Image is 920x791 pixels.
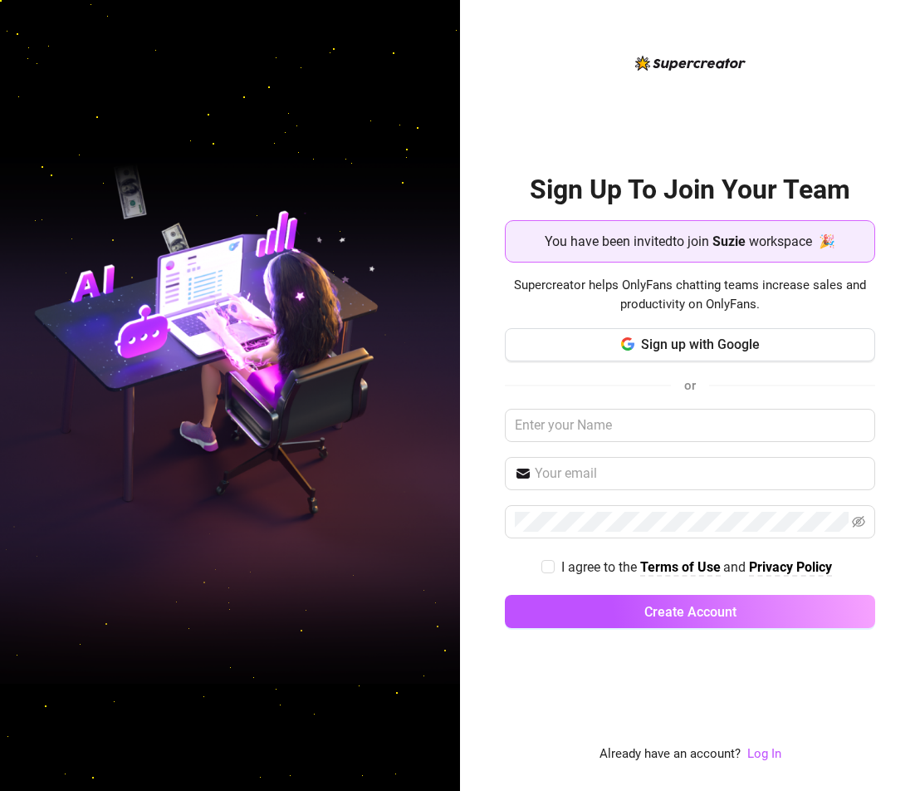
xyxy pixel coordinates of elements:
h2: Sign Up To Join Your Team [505,173,875,207]
button: Create Account [505,595,875,628]
input: Enter your Name [505,409,875,442]
input: Your email [535,464,865,484]
span: You have been invited to join [545,231,709,252]
span: Already have an account? [599,744,741,764]
span: Supercreator helps OnlyFans chatting teams increase sales and productivity on OnlyFans. [505,276,875,315]
strong: Privacy Policy [749,559,832,575]
a: Privacy Policy [749,559,832,577]
span: and [723,559,749,575]
span: Create Account [644,604,736,620]
img: logo-BBDzfeDw.svg [635,56,746,71]
strong: Terms of Use [640,559,721,575]
a: Log In [747,744,781,764]
a: Terms of Use [640,559,721,577]
span: I agree to the [561,559,640,575]
span: Sign up with Google [641,337,760,352]
span: eye-invisible [852,515,865,528]
span: or [684,378,696,393]
a: Log In [747,746,781,761]
button: Sign up with Google [505,328,875,361]
span: workspace 🎉 [749,231,835,252]
strong: Suzie [712,233,746,249]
